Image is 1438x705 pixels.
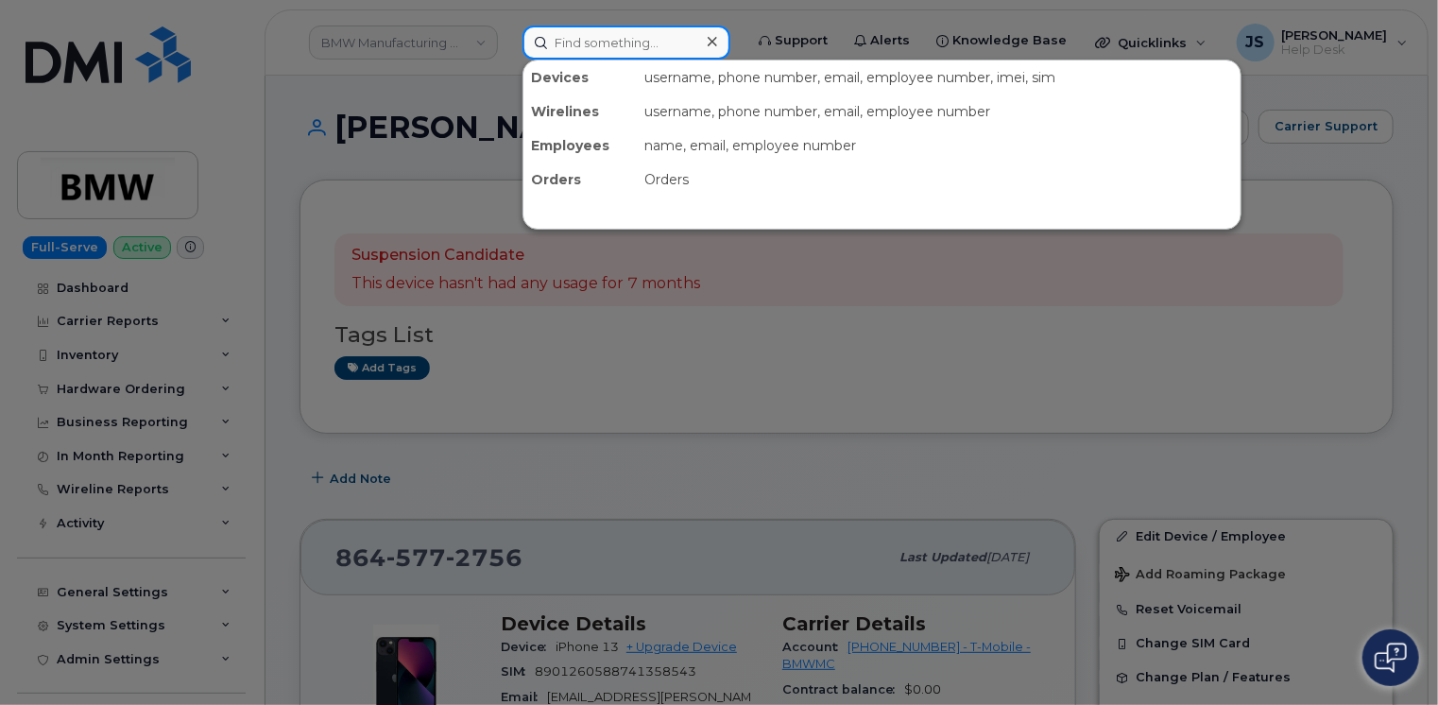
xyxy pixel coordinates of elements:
[1375,643,1407,673] img: Open chat
[523,60,637,95] div: Devices
[637,60,1241,95] div: username, phone number, email, employee number, imei, sim
[523,95,637,129] div: Wirelines
[637,163,1241,197] div: Orders
[523,129,637,163] div: Employees
[523,163,637,197] div: Orders
[637,95,1241,129] div: username, phone number, email, employee number
[637,129,1241,163] div: name, email, employee number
